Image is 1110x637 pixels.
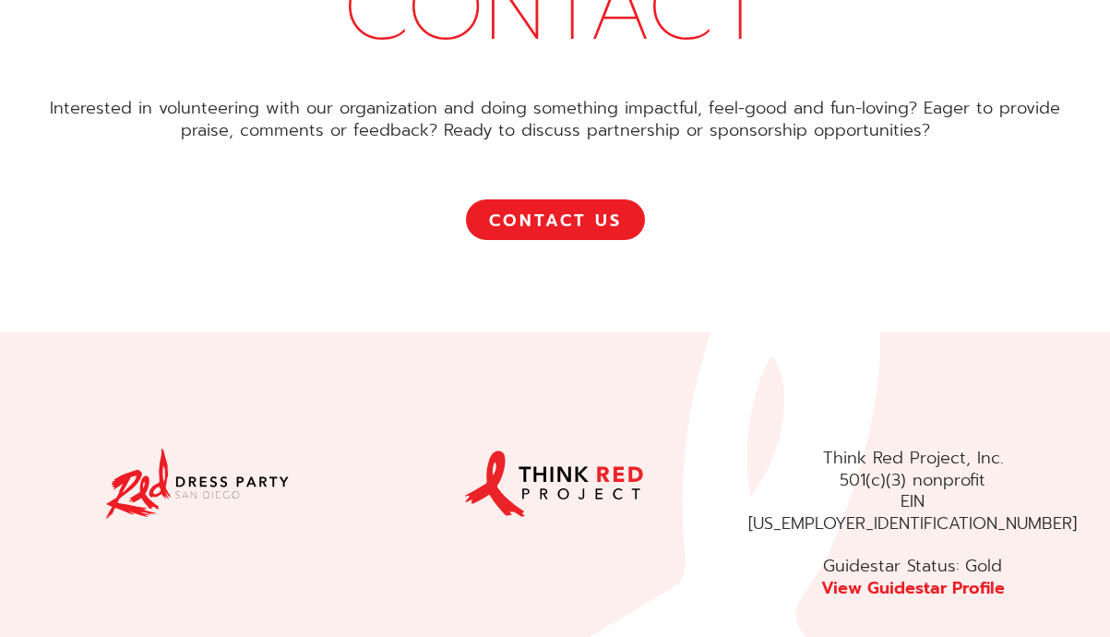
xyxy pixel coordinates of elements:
[821,575,1005,601] a: View Guidestar Profile
[462,448,647,520] img: Think Red Project
[28,98,1082,141] div: Interested in volunteering with our organization and doing something impactful, feel-good and fun...
[466,199,645,240] a: CONTACT US
[734,448,1092,599] div: Think Red Project, Inc. 501(c)(3) nonprofit EIN [US_EMPLOYER_IDENTIFICATION_NUMBER] Guidestar Sta...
